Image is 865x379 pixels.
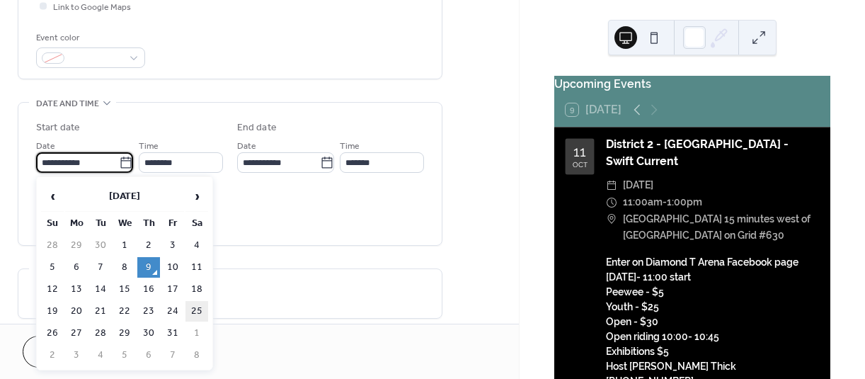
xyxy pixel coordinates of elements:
div: Start date [36,120,80,135]
td: 5 [41,257,64,278]
td: 19 [41,301,64,322]
div: ​ [606,194,617,211]
td: 10 [161,257,184,278]
th: Su [41,213,64,234]
div: Upcoming Events [554,76,830,93]
td: 7 [89,257,112,278]
td: 4 [185,235,208,256]
span: Date and time [36,96,99,111]
td: 28 [89,323,112,344]
td: 29 [65,235,88,256]
td: 30 [137,323,160,344]
span: [GEOGRAPHIC_DATA] 15 minutes west of [GEOGRAPHIC_DATA] on Grid #630 [623,211,819,245]
td: 8 [113,257,136,278]
div: 11 [573,145,586,159]
td: 21 [89,301,112,322]
td: 1 [185,323,208,344]
td: 24 [161,301,184,322]
span: 1:00pm [667,194,702,211]
td: 3 [65,345,88,366]
td: 13 [65,279,88,300]
div: ​ [606,177,617,194]
span: Time [139,139,159,154]
td: 25 [185,301,208,322]
td: 16 [137,279,160,300]
div: Event color [36,30,142,45]
span: Time [340,139,360,154]
td: 6 [137,345,160,366]
th: Sa [185,213,208,234]
td: 4 [89,345,112,366]
td: 7 [161,345,184,366]
td: 11 [185,257,208,278]
td: 12 [41,279,64,300]
span: › [186,182,207,210]
th: Th [137,213,160,234]
td: 29 [113,323,136,344]
td: 17 [161,279,184,300]
th: Fr [161,213,184,234]
td: 3 [161,235,184,256]
th: We [113,213,136,234]
td: 27 [65,323,88,344]
td: 14 [89,279,112,300]
div: ​ [606,211,617,228]
div: Oct [573,162,588,169]
td: 18 [185,279,208,300]
span: Date [36,139,55,154]
span: Date [237,139,256,154]
span: - [663,194,667,211]
td: 31 [161,323,184,344]
td: 5 [113,345,136,366]
span: [DATE] [623,177,653,194]
td: 2 [137,235,160,256]
td: 20 [65,301,88,322]
div: District 2 - [GEOGRAPHIC_DATA] - Swift Current [606,136,819,170]
span: 11:00am [623,194,663,211]
td: 1 [113,235,136,256]
td: 26 [41,323,64,344]
th: Tu [89,213,112,234]
td: 2 [41,345,64,366]
td: 22 [113,301,136,322]
button: Cancel [23,336,110,368]
td: 15 [113,279,136,300]
td: 30 [89,235,112,256]
th: Mo [65,213,88,234]
td: 6 [65,257,88,278]
span: ‹ [42,182,63,210]
td: 28 [41,235,64,256]
th: [DATE] [65,181,184,212]
td: 23 [137,301,160,322]
div: End date [237,120,277,135]
td: 9 [137,257,160,278]
td: 8 [185,345,208,366]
